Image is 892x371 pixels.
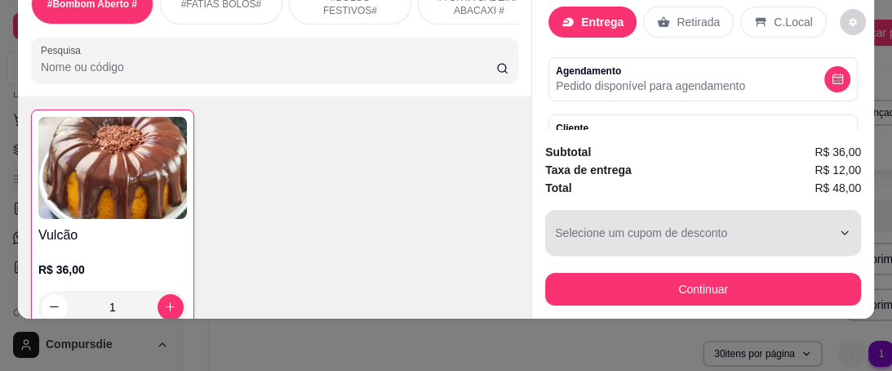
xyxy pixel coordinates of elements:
span: R$ 48,00 [814,179,861,197]
span: R$ 12,00 [814,161,861,179]
img: product-image [38,117,187,219]
strong: Taxa de entrega [545,163,632,177]
p: Retirada [677,14,720,30]
label: Pesquisa [41,43,87,57]
strong: Subtotal [545,145,591,159]
strong: Total [545,181,571,194]
span: R$ 36,00 [814,143,861,161]
p: Entrega [581,14,624,30]
button: decrease-product-quantity [42,294,68,320]
p: R$ 36,00 [38,261,187,278]
p: Cliente [556,122,720,135]
button: increase-product-quantity [158,294,184,320]
button: Continuar [545,273,861,306]
p: C.Local [774,14,812,30]
input: Pesquisa [41,59,496,75]
h4: Vulcão [38,226,187,245]
p: Agendamento [556,65,745,78]
button: Selecione um cupom de desconto [545,210,861,256]
p: Pedido disponível para agendamento [556,78,745,94]
button: decrease-product-quantity [824,66,850,92]
button: decrease-product-quantity [840,9,866,35]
